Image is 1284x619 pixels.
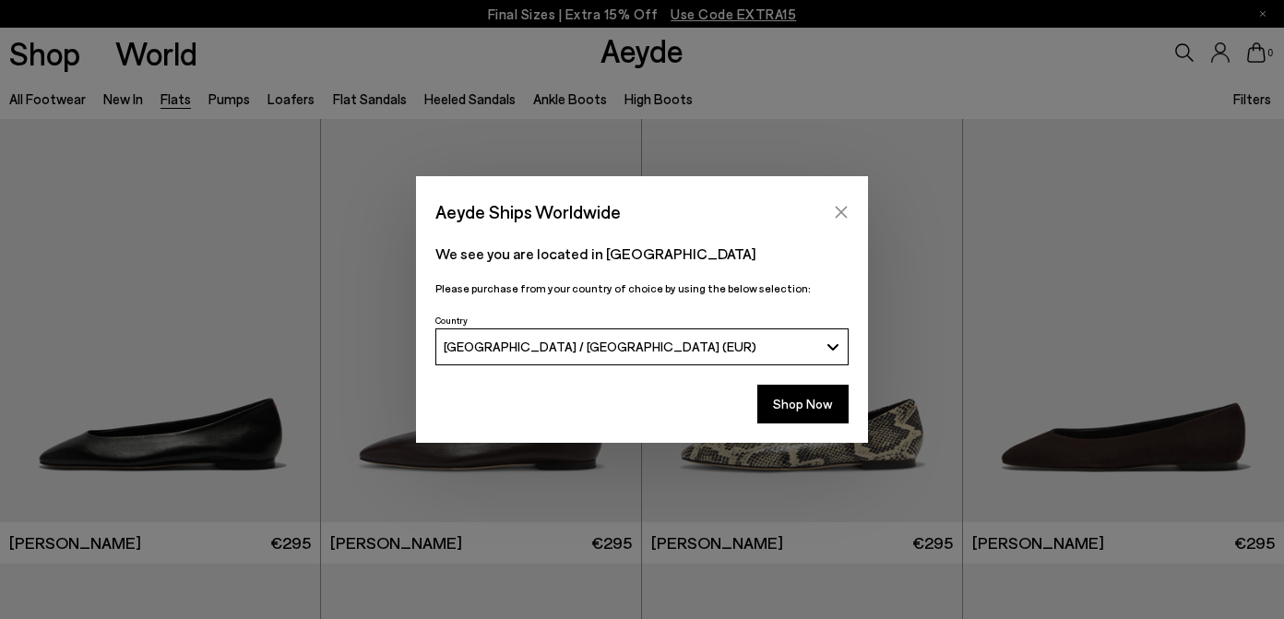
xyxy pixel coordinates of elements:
span: Aeyde Ships Worldwide [435,196,621,228]
span: [GEOGRAPHIC_DATA] / [GEOGRAPHIC_DATA] (EUR) [444,339,756,354]
span: Country [435,315,468,326]
p: We see you are located in [GEOGRAPHIC_DATA] [435,243,849,265]
p: Please purchase from your country of choice by using the below selection: [435,280,849,297]
button: Close [827,198,855,226]
button: Shop Now [757,385,849,423]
